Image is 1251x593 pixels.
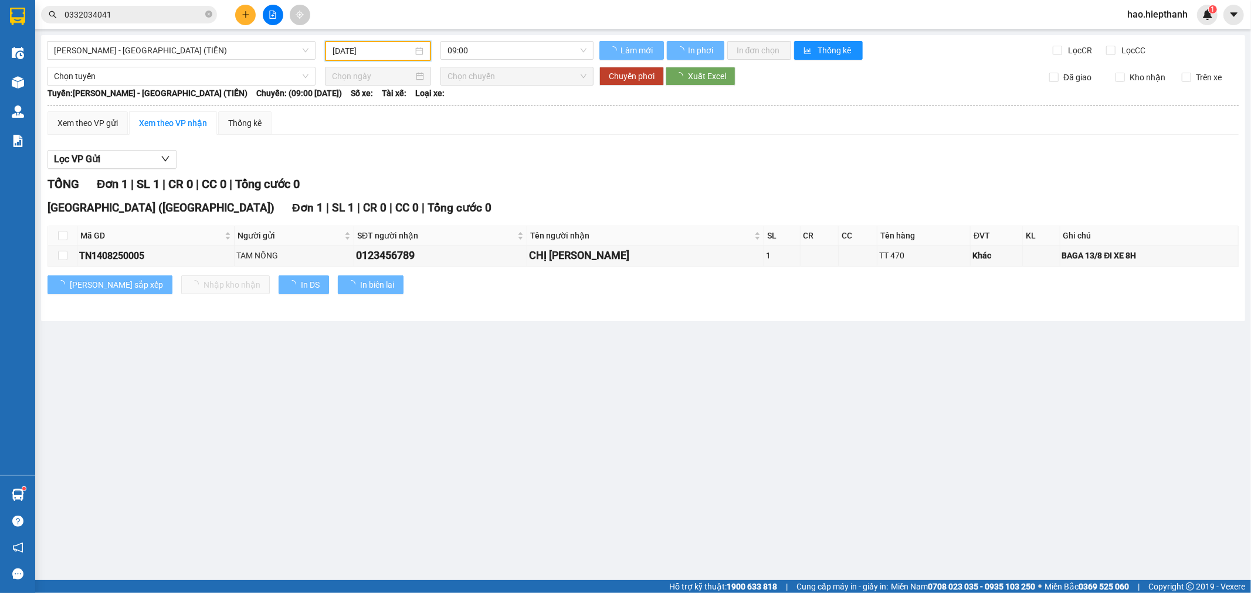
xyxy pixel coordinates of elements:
[599,67,664,86] button: Chuyển phơi
[12,516,23,527] span: question-circle
[131,177,134,191] span: |
[292,201,323,214] span: Đơn 1
[609,46,619,54] span: loading
[12,489,24,501] img: warehouse-icon
[242,11,250,19] span: plus
[1117,44,1148,57] span: Lọc CC
[1125,71,1170,84] span: Kho nhận
[97,177,128,191] span: Đơn 1
[269,11,277,19] span: file-add
[530,229,752,242] span: Tên người nhận
[1118,7,1197,22] span: hao.hiepthanh
[279,275,329,294] button: In DS
[54,67,308,85] span: Chọn tuyến
[1138,580,1140,593] span: |
[1202,9,1213,20] img: icon-new-feature
[238,229,342,242] span: Người gửi
[12,105,24,118] img: warehouse-icon
[972,249,1021,262] div: Khác
[428,201,491,214] span: Tổng cước 0
[290,5,310,25] button: aim
[10,8,25,25] img: logo-vxr
[168,177,193,191] span: CR 0
[229,177,232,191] span: |
[139,117,207,129] div: Xem theo VP nhận
[1209,5,1217,13] sup: 1
[263,5,283,25] button: file-add
[1186,582,1194,591] span: copyright
[357,229,515,242] span: SĐT người nhận
[1023,226,1060,246] th: KL
[202,177,226,191] span: CC 0
[1079,582,1129,591] strong: 0369 525 060
[395,201,419,214] span: CC 0
[12,47,24,59] img: warehouse-icon
[326,201,329,214] span: |
[1229,9,1239,20] span: caret-down
[529,247,762,264] div: CHỊ [PERSON_NAME]
[77,246,235,266] td: TN1408250005
[1223,5,1244,25] button: caret-down
[1064,44,1094,57] span: Lọc CR
[333,45,413,57] input: 14/08/2025
[447,67,586,85] span: Chọn chuyến
[80,229,222,242] span: Mã GD
[764,226,800,246] th: SL
[1060,226,1239,246] th: Ghi chú
[688,44,715,57] span: In phơi
[669,580,777,593] span: Hỗ trợ kỹ thuật:
[389,201,392,214] span: |
[766,249,798,262] div: 1
[667,41,724,60] button: In phơi
[1211,5,1215,13] span: 1
[357,201,360,214] span: |
[599,41,664,60] button: Làm mới
[12,135,24,147] img: solution-icon
[49,11,57,19] span: search
[48,88,248,98] b: Tuyến: [PERSON_NAME] - [GEOGRAPHIC_DATA] (TIỀN)
[363,201,387,214] span: CR 0
[801,226,839,246] th: CR
[447,42,586,59] span: 09:00
[236,249,352,262] div: TAM NÔNG
[676,46,686,54] span: loading
[196,177,199,191] span: |
[301,278,320,291] span: In DS
[356,247,525,264] div: 0123456789
[688,70,726,83] span: Xuất Excel
[205,11,212,18] span: close-circle
[205,9,212,21] span: close-circle
[161,154,170,163] span: down
[727,582,777,591] strong: 1900 633 818
[796,580,888,593] span: Cung cấp máy in - giấy in:
[354,246,527,266] td: 0123456789
[422,201,425,214] span: |
[675,72,688,80] span: loading
[839,226,877,246] th: CC
[928,582,1035,591] strong: 0708 023 035 - 0935 103 250
[794,41,863,60] button: bar-chartThống kê
[235,177,300,191] span: Tổng cước 0
[332,70,413,83] input: Chọn ngày
[70,278,163,291] span: [PERSON_NAME] sắp xếp
[877,226,971,246] th: Tên hàng
[12,76,24,88] img: warehouse-icon
[382,87,406,100] span: Tài xế:
[818,44,853,57] span: Thống kê
[65,8,203,21] input: Tìm tên, số ĐT hoặc mã đơn
[296,11,304,19] span: aim
[527,246,764,266] td: CHỊ PHƯƠNG
[1191,71,1226,84] span: Trên xe
[786,580,788,593] span: |
[12,568,23,580] span: message
[228,117,262,129] div: Thống kê
[57,280,70,288] span: loading
[1045,580,1129,593] span: Miền Bắc
[338,275,404,294] button: In biên lai
[288,280,301,288] span: loading
[891,580,1035,593] span: Miền Nam
[415,87,445,100] span: Loại xe:
[54,152,100,166] span: Lọc VP Gửi
[48,177,79,191] span: TỔNG
[54,42,308,59] span: Hồ Chí Minh - Tân Châu (TIỀN)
